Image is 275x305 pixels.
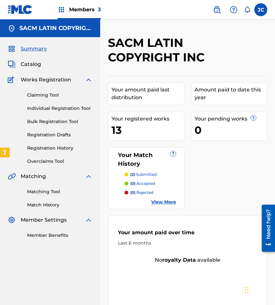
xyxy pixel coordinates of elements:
[8,5,33,14] img: MLC Logo
[254,3,267,16] div: User Menu
[27,188,92,195] a: Matching Tool
[8,60,16,68] img: Catalog
[195,86,267,101] div: Amount paid to date this year
[85,76,92,84] img: expand
[21,216,67,224] span: Member Settings
[151,199,176,205] a: View More
[19,25,92,32] h5: SACM LATIN COPYRIGHT INC
[8,25,16,32] img: Accounts
[244,6,250,13] div: Notifications
[257,202,275,254] iframe: Resource Center
[21,76,71,84] span: Works Registration
[8,60,41,68] a: CatalogCatalog
[195,123,267,137] div: 0
[111,115,184,123] div: Your registered works
[130,172,135,177] span: (2)
[21,60,41,68] span: Catalog
[195,115,267,123] div: Your pending works
[210,3,223,16] a: Public Search
[98,6,101,13] span: 3
[108,256,267,264] div: No available
[243,274,275,305] iframe: Chat Widget
[130,181,155,186] p: accepted
[111,123,184,137] div: 13
[27,232,92,239] a: Member Benefits
[213,6,221,14] img: search
[108,36,231,65] h2: SACM LATIN COPYRIGHT INC
[111,86,184,101] div: Your amount paid last distribution
[130,172,157,177] p: submitted
[124,181,176,186] a: (0) accepted
[118,229,257,240] div: Your amount paid over time
[85,216,92,224] img: expand
[27,92,92,99] a: Claiming Tool
[8,45,16,53] img: Summary
[27,105,92,112] a: Individual Registration Tool
[124,190,176,195] a: (0) rejected
[118,240,257,247] div: Last 6 months
[227,3,240,16] div: Help
[21,45,47,53] span: Summary
[251,115,256,121] span: ?
[27,202,92,208] a: Match History
[130,181,135,186] span: (0)
[116,151,176,168] div: Your Match History
[58,6,65,14] img: Top Rightsholders
[27,131,92,138] a: Registration Drafts
[85,173,92,180] img: expand
[69,6,101,13] span: Members
[8,173,16,180] img: Matching
[21,173,46,180] span: Matching
[171,151,176,156] span: ?
[8,45,47,53] a: SummarySummary
[27,158,92,165] a: Overclaims Tool
[124,172,176,177] a: (2) submitted
[8,216,16,224] img: Member Settings
[27,118,92,125] a: Bulk Registration Tool
[230,6,238,14] img: help
[130,190,135,195] span: (0)
[243,274,275,305] div: Widget de chat
[27,145,92,152] a: Registration History
[162,257,196,263] strong: royalty data
[130,190,153,195] p: rejected
[8,76,16,84] img: Works Registration
[245,280,249,300] div: Arrastrar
